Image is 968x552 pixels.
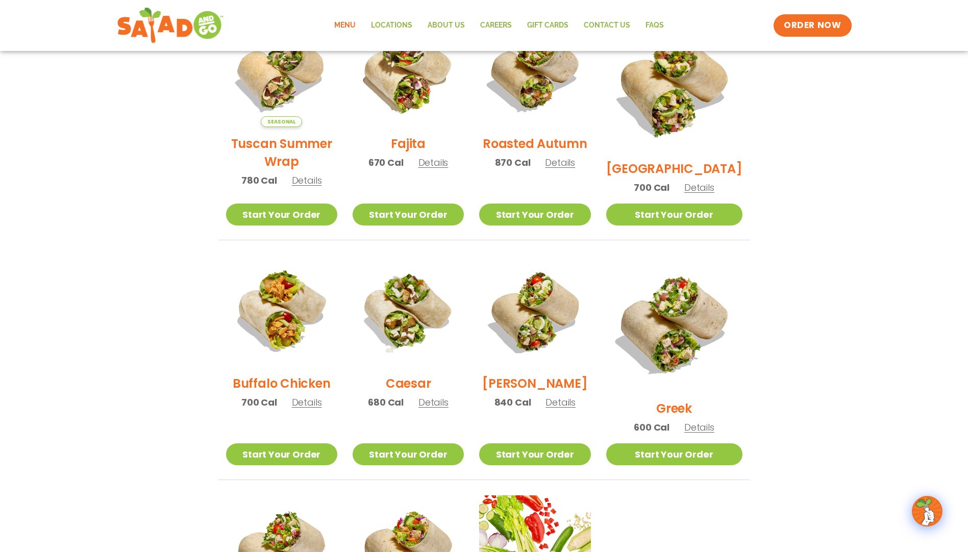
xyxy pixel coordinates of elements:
span: 840 Cal [494,395,531,409]
a: Careers [473,14,519,37]
a: Contact Us [576,14,638,37]
span: 780 Cal [241,173,277,187]
span: Details [292,174,322,187]
span: Details [418,156,449,169]
img: Product photo for Fajita Wrap [353,16,464,127]
span: Details [545,156,575,169]
span: Details [684,421,714,434]
img: Product photo for Tuscan Summer Wrap [226,16,337,127]
a: Locations [363,14,420,37]
h2: Roasted Autumn [483,135,587,153]
a: FAQs [638,14,672,37]
span: 670 Cal [368,156,404,169]
a: Menu [327,14,363,37]
h2: Fajita [391,135,426,153]
a: Start Your Order [226,443,337,465]
span: Details [545,396,576,409]
h2: Greek [656,399,692,417]
img: Product photo for Caesar Wrap [353,256,464,367]
img: Product photo for Buffalo Chicken Wrap [226,256,337,367]
h2: Buffalo Chicken [233,374,330,392]
span: Seasonal [261,116,302,127]
h2: Caesar [386,374,431,392]
img: Product photo for BBQ Ranch Wrap [606,16,742,152]
a: ORDER NOW [774,14,851,37]
h2: [GEOGRAPHIC_DATA] [606,160,742,178]
span: Details [292,396,322,409]
h2: [PERSON_NAME] [482,374,587,392]
a: Start Your Order [606,443,742,465]
img: Product photo for Roasted Autumn Wrap [479,16,590,127]
span: Details [418,396,449,409]
h2: Tuscan Summer Wrap [226,135,337,170]
img: Product photo for Greek Wrap [606,256,742,392]
span: 700 Cal [241,395,277,409]
img: Product photo for Cobb Wrap [479,256,590,367]
a: About Us [420,14,473,37]
span: 680 Cal [368,395,404,409]
span: 600 Cal [634,420,669,434]
span: 700 Cal [634,181,669,194]
a: Start Your Order [606,204,742,225]
img: new-SAG-logo-768×292 [117,5,225,46]
span: Details [684,181,714,194]
a: Start Your Order [226,204,337,225]
a: Start Your Order [353,204,464,225]
nav: Menu [327,14,672,37]
a: Start Your Order [479,443,590,465]
a: Start Your Order [353,443,464,465]
img: wpChatIcon [913,497,941,525]
a: GIFT CARDS [519,14,576,37]
a: Start Your Order [479,204,590,225]
span: 870 Cal [495,156,531,169]
span: ORDER NOW [784,19,841,32]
